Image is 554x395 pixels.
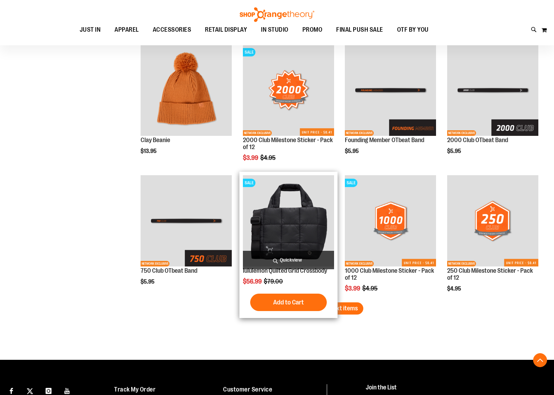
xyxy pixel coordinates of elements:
span: NETWORK EXCLUSIVE [345,130,374,136]
span: NETWORK EXCLUSIVE [141,261,169,266]
span: Load next items [317,305,358,312]
a: Clay Beanie [141,137,170,144]
span: NETWORK EXCLUSIVE [447,130,476,136]
a: RETAIL DISPLAY [198,22,254,38]
button: Add to Cart [250,294,327,311]
span: NETWORK EXCLUSIVE [447,261,476,266]
img: 250 Club Milestone Sticker - Pack of 12 [447,175,538,266]
a: 1000 Club Milestone Sticker - Pack of 12SALENETWORK EXCLUSIVE [345,175,436,268]
div: product [444,172,542,309]
img: Main of Founding Member OTBeat Band [345,45,436,136]
span: $5.95 [447,148,462,154]
a: OTF BY YOU [390,22,436,38]
span: SALE [243,179,255,187]
span: $4.95 [447,286,462,292]
a: ACCESSORIES [146,22,198,38]
span: APPAREL [114,22,139,38]
span: FINAL PUSH SALE [336,22,383,38]
a: PROMO [295,22,330,38]
span: Add to Cart [273,299,304,306]
img: Main of 2000 Club OTBeat Band [447,45,538,136]
a: Founding Member OTbeat Band [345,137,424,144]
span: $5.95 [141,279,156,285]
a: 250 Club Milestone Sticker - Pack of 12NETWORK EXCLUSIVE [447,175,538,268]
a: 250 Club Milestone Sticker - Pack of 12 [447,267,533,281]
a: 1000 Club Milestone Sticker - Pack of 12 [345,267,434,281]
img: lululemon Quilted Grid Crossbody [243,175,334,266]
a: 2000 Club Milestone Sticker - Pack of 12 [243,137,333,150]
a: 2000 Club Milestone Sticker - Pack of 12SALENETWORK EXCLUSIVE [243,45,334,137]
a: lululemon Quilted Grid CrossbodySALE [243,175,334,268]
div: product [137,172,235,303]
a: JUST IN [73,22,108,38]
span: ACCESSORIES [153,22,191,38]
a: IN STUDIO [254,22,295,38]
img: 2000 Club Milestone Sticker - Pack of 12 [243,45,334,136]
img: 1000 Club Milestone Sticker - Pack of 12 [345,175,436,266]
img: Main of 750 Club OTBeat Band [141,175,232,266]
a: lululemon Quilted Grid Crossbody [243,267,327,274]
a: Quickview [243,251,334,269]
a: Main of 750 Club OTBeat BandNETWORK EXCLUSIVE [141,175,232,268]
span: IN STUDIO [261,22,288,38]
div: product [239,41,338,179]
a: Customer Service [223,386,272,393]
span: RETAIL DISPLAY [205,22,247,38]
span: $3.99 [345,285,361,292]
img: Clay Beanie [141,45,232,136]
span: JUST IN [80,22,101,38]
div: product [444,41,542,172]
span: OTF BY YOU [397,22,429,38]
img: Twitter [27,388,33,394]
span: SALE [243,48,255,56]
img: Shop Orangetheory [239,7,315,22]
button: Back To Top [533,353,547,367]
span: $4.95 [362,285,379,292]
span: $4.95 [260,154,277,161]
span: $5.95 [345,148,360,154]
a: 750 Club OTbeat Band [141,267,197,274]
a: Main of 2000 Club OTBeat BandNETWORK EXCLUSIVE [447,45,538,137]
a: Track My Order [114,386,156,393]
div: product [341,172,440,309]
span: NETWORK EXCLUSIVE [345,261,374,266]
span: $13.95 [141,148,158,154]
span: NETWORK EXCLUSIVE [243,130,272,136]
a: Clay Beanie [141,45,232,137]
span: $79.00 [264,278,284,285]
div: product [137,41,235,172]
div: product [239,172,338,318]
a: APPAREL [108,22,146,38]
a: FINAL PUSH SALE [329,22,390,38]
span: SALE [345,179,357,187]
span: $3.99 [243,154,259,161]
div: product [341,41,440,172]
a: 2000 Club OTbeat Band [447,137,508,144]
span: $56.99 [243,278,263,285]
span: PROMO [302,22,323,38]
a: Main of Founding Member OTBeat BandNETWORK EXCLUSIVE [345,45,436,137]
button: Load next items [311,302,363,315]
